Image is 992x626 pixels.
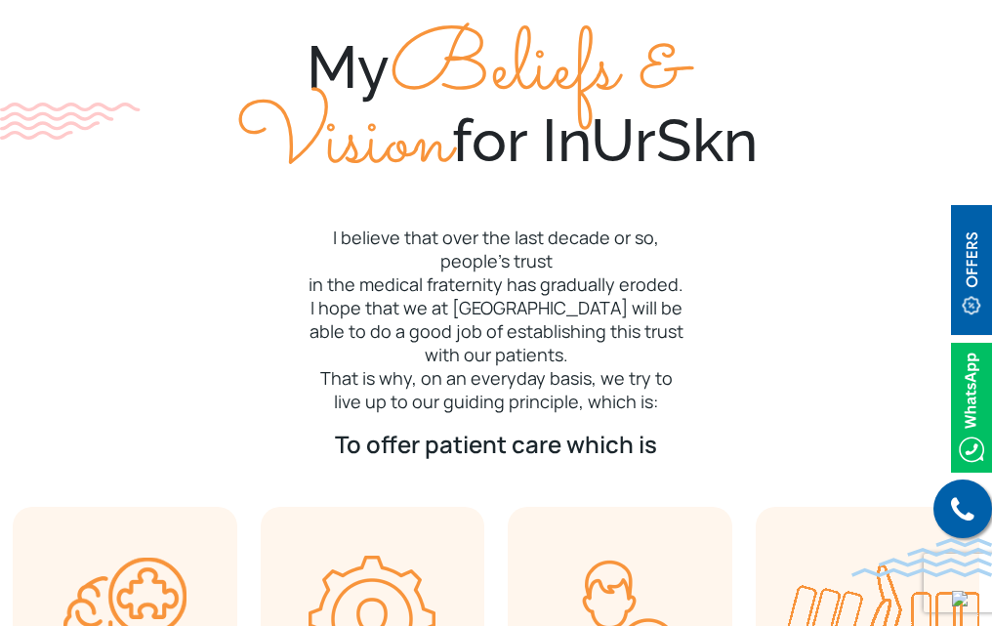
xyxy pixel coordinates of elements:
[13,32,979,179] div: My for InUrSkn
[13,429,979,460] p: To offer patient care which is
[235,6,686,208] span: Beliefs & Vision
[13,226,979,413] p: I believe that over the last decade or so, people’s trust in the medical fraternity has gradually...
[951,205,992,335] img: offerBt
[951,343,992,473] img: Whatsappicon
[851,538,992,577] img: bluewave
[951,395,992,416] a: Whatsappicon
[952,591,968,606] img: up-blue-arrow.svg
